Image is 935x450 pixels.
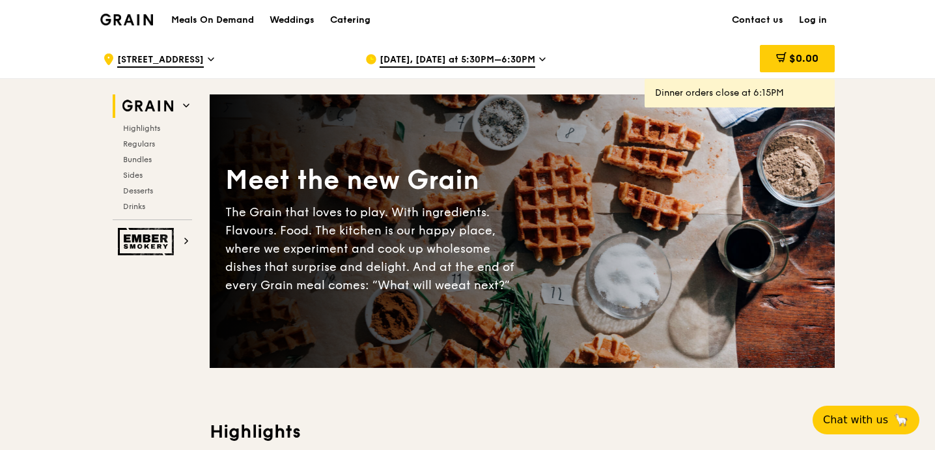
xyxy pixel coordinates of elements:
span: Highlights [123,124,160,133]
span: Desserts [123,186,153,195]
div: Dinner orders close at 6:15PM [655,87,824,100]
div: Catering [330,1,370,40]
div: The Grain that loves to play. With ingredients. Flavours. Food. The kitchen is our happy place, w... [225,203,522,294]
span: Drinks [123,202,145,211]
h3: Highlights [210,420,835,443]
a: Contact us [724,1,791,40]
a: Log in [791,1,835,40]
span: 🦙 [893,412,909,428]
span: Regulars [123,139,155,148]
span: Sides [123,171,143,180]
a: Catering [322,1,378,40]
span: eat next?” [451,278,510,292]
button: Chat with us🦙 [813,406,919,434]
span: [STREET_ADDRESS] [117,53,204,68]
div: Weddings [270,1,314,40]
a: Weddings [262,1,322,40]
span: [DATE], [DATE] at 5:30PM–6:30PM [380,53,535,68]
div: Meet the new Grain [225,163,522,198]
span: Chat with us [823,412,888,428]
h1: Meals On Demand [171,14,254,27]
img: Ember Smokery web logo [118,228,178,255]
img: Grain web logo [118,94,178,118]
img: Grain [100,14,153,25]
span: Bundles [123,155,152,164]
span: $0.00 [789,52,818,64]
